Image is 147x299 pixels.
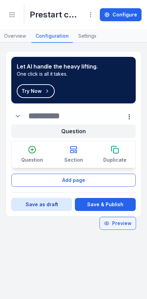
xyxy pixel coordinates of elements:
[75,198,136,211] button: Save & Publish
[11,110,26,123] div: :rm:-form-item-label
[30,9,79,20] h1: Prestart check
[31,30,73,43] a: Configuration
[21,157,43,163] span: Question
[53,142,94,166] button: Section
[11,174,136,187] button: Add page
[100,8,142,21] a: Configure
[94,142,135,166] button: Duplicate
[17,84,55,98] button: Try Now
[103,157,126,163] span: Duplicate
[17,62,98,71] strong: Let AI handle the heavy lifting.
[12,142,53,166] button: Question
[99,217,136,230] button: Preview
[11,110,24,123] button: Expand
[17,71,98,77] span: One click is all it takes.
[74,30,101,43] a: Settings
[11,124,136,138] strong: Question
[64,157,83,163] span: Section
[123,110,136,123] button: more-detail
[5,8,18,21] button: Toggle navigation
[11,198,72,211] button: Save as draft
